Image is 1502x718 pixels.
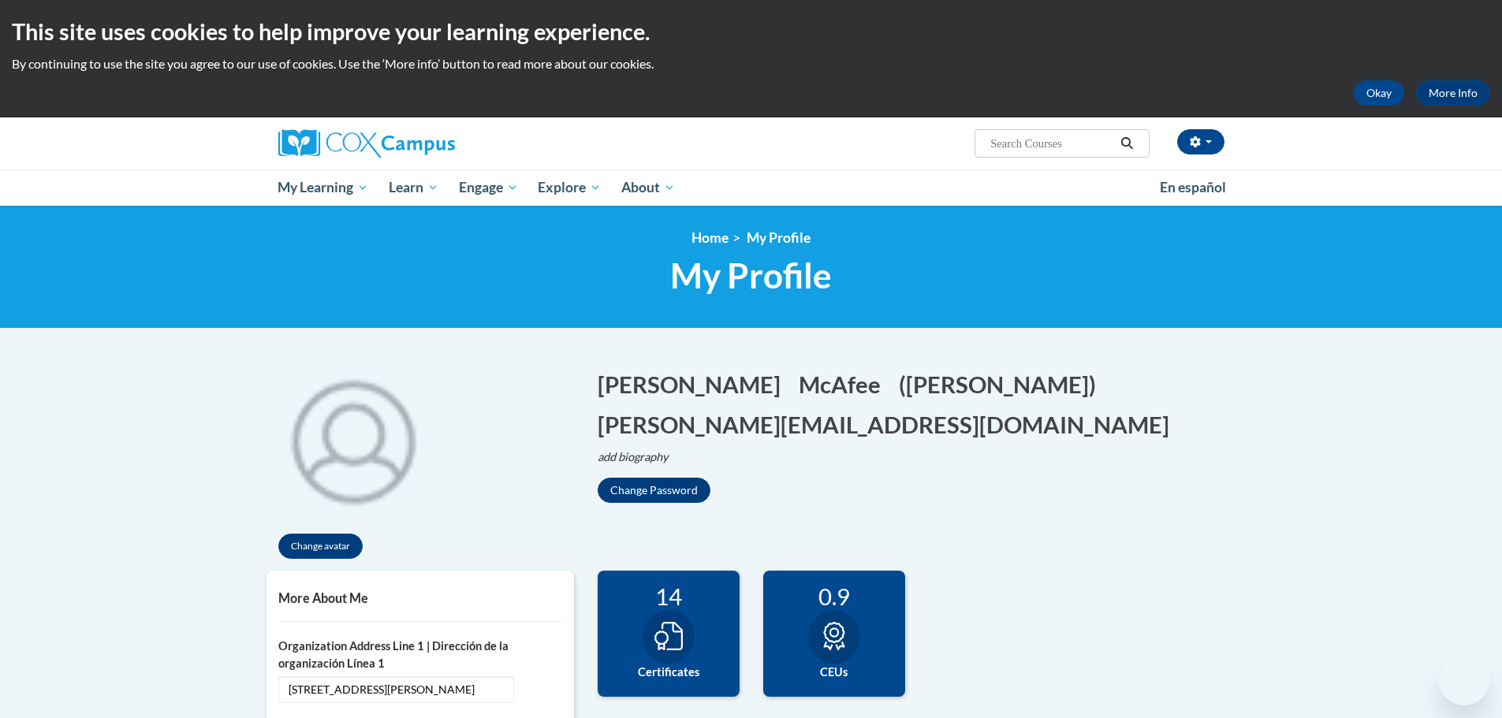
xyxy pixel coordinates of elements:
a: My Learning [268,169,379,206]
button: Edit email address [598,408,1180,441]
i: add biography [598,450,669,463]
a: Learn [378,169,449,206]
span: [STREET_ADDRESS][PERSON_NAME] [278,676,514,703]
div: 0.9 [775,582,893,610]
iframe: Button to launch messaging window [1439,655,1489,705]
label: Organization Address Line 1 | Dirección de la organización Línea 1 [278,638,562,672]
button: Okay [1354,80,1404,106]
button: Edit screen name [899,368,1106,400]
span: About [621,178,675,197]
div: Main menu [255,169,1248,206]
span: Learn [389,178,438,197]
a: En español [1150,171,1236,204]
button: Account Settings [1177,129,1224,154]
a: Home [691,229,729,246]
span: My Profile [747,229,811,246]
button: Change avatar [278,534,363,559]
span: Explore [538,178,601,197]
span: My Learning [278,178,368,197]
button: Edit last name [799,368,891,400]
button: Edit first name [598,368,791,400]
button: Edit biography [598,448,681,466]
h2: This site uses cookies to help improve your learning experience. [12,16,1490,47]
a: Explore [527,169,611,206]
div: 14 [609,582,728,610]
p: By continuing to use the site you agree to our use of cookies. Use the ‘More info’ button to read... [12,55,1490,73]
span: My Profile [670,255,832,296]
img: Cox Campus [278,129,455,158]
label: CEUs [775,664,893,681]
label: Certificates [609,664,728,681]
span: Engage [459,178,518,197]
img: profile avatar [266,352,440,526]
span: En español [1160,179,1226,195]
button: Search [1115,134,1139,153]
a: More Info [1416,80,1490,106]
h5: More About Me [278,590,562,605]
div: Click to change the profile picture [266,352,440,526]
a: Engage [449,169,528,206]
a: About [611,169,685,206]
button: Change Password [598,478,710,503]
input: Search Courses [989,134,1115,153]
